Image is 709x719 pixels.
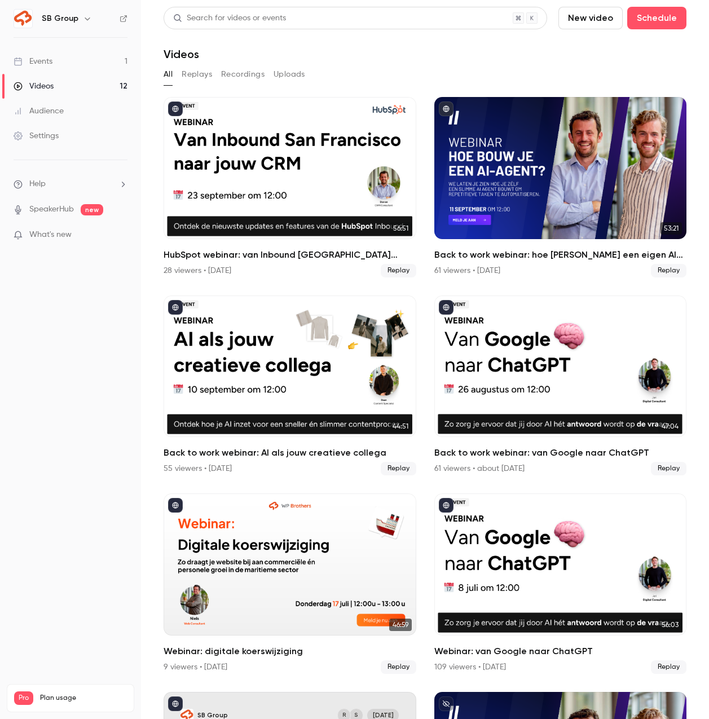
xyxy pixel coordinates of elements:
span: Replay [651,462,686,475]
span: Replay [381,660,416,674]
h2: Back to work webinar: AI als jouw creatieve collega [164,446,416,460]
span: 44:51 [389,420,412,433]
div: Videos [14,81,54,92]
button: Recordings [221,65,265,83]
button: New video [558,7,623,29]
a: 56:03Webinar: van Google naar ChatGPT109 viewers • [DATE]Replay [434,493,687,674]
li: Back to work webinar: van Google naar ChatGPT [434,295,687,476]
div: 109 viewers • [DATE] [434,661,506,673]
button: published [439,102,453,116]
a: 47:04Back to work webinar: van Google naar ChatGPT61 viewers • about [DATE]Replay [434,295,687,476]
li: HubSpot webinar: van Inbound San Francisco naar jouw CRM [164,97,416,277]
div: Audience [14,105,64,117]
button: unpublished [439,696,453,711]
h6: SB Group [42,13,78,24]
span: Replay [381,462,416,475]
div: Settings [14,130,59,142]
span: 53:21 [660,222,682,235]
h2: Back to work webinar: hoe [PERSON_NAME] een eigen AI agent? [434,248,687,262]
button: published [168,696,183,711]
button: published [439,498,453,513]
span: new [81,204,103,215]
button: published [168,102,183,116]
span: Replay [651,660,686,674]
h2: Webinar: van Google naar ChatGPT [434,645,687,658]
div: 28 viewers • [DATE] [164,265,231,276]
a: 53:21Back to work webinar: hoe [PERSON_NAME] een eigen AI agent?61 viewers • [DATE]Replay [434,97,687,277]
li: Back to work webinar: hoe bouw je een eigen AI agent? [434,97,687,277]
span: Pro [14,691,33,705]
span: Help [29,178,46,190]
div: 9 viewers • [DATE] [164,661,227,673]
button: All [164,65,173,83]
h1: Videos [164,47,199,61]
span: Plan usage [40,694,127,703]
a: 44:51Back to work webinar: AI als jouw creatieve collega55 viewers • [DATE]Replay [164,295,416,476]
li: Webinar: van Google naar ChatGPT [434,493,687,674]
div: 61 viewers • about [DATE] [434,463,525,474]
li: help-dropdown-opener [14,178,127,190]
div: Search for videos or events [173,12,286,24]
li: Webinar: digitale koerswijziging [164,493,416,674]
span: 47:04 [658,420,682,433]
div: Events [14,56,52,67]
button: Schedule [627,7,686,29]
span: Replay [651,264,686,277]
a: 46:59Webinar: digitale koerswijziging9 viewers • [DATE]Replay [164,493,416,674]
button: published [168,498,183,513]
li: Back to work webinar: AI als jouw creatieve collega [164,295,416,476]
button: published [439,300,453,315]
h2: Back to work webinar: van Google naar ChatGPT [434,446,687,460]
h2: Webinar: digitale koerswijziging [164,645,416,658]
span: 46:59 [389,619,412,631]
button: published [168,300,183,315]
span: 56:51 [390,222,412,235]
iframe: Noticeable Trigger [114,230,127,240]
section: Videos [164,7,686,712]
span: What's new [29,229,72,241]
h2: HubSpot webinar: van Inbound [GEOGRAPHIC_DATA][PERSON_NAME] jouw CRM [164,248,416,262]
span: Replay [381,264,416,277]
div: 61 viewers • [DATE] [434,265,500,276]
img: SB Group [14,10,32,28]
button: Uploads [274,65,305,83]
a: 56:51HubSpot webinar: van Inbound [GEOGRAPHIC_DATA][PERSON_NAME] jouw CRM28 viewers • [DATE]Replay [164,97,416,277]
a: SpeakerHub [29,204,74,215]
span: 56:03 [658,619,682,631]
div: 55 viewers • [DATE] [164,463,232,474]
button: Replays [182,65,212,83]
